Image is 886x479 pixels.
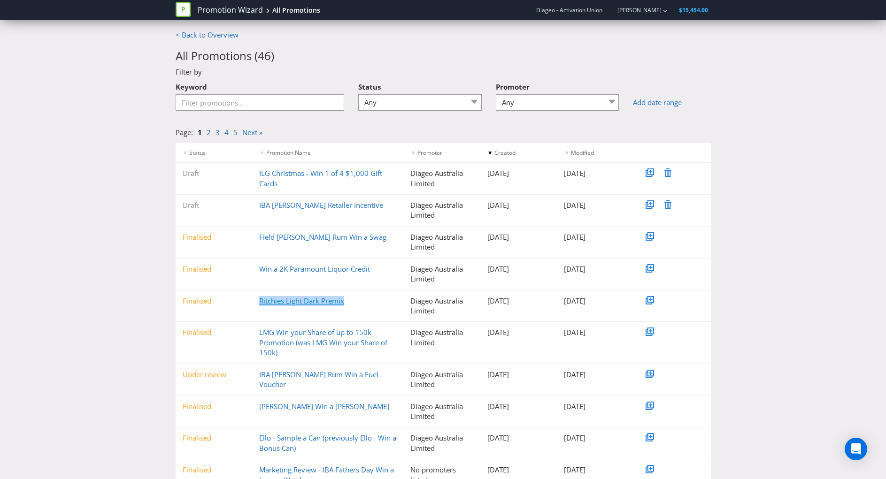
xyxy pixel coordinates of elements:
[271,48,274,63] span: )
[480,402,557,411] div: [DATE]
[358,82,381,91] span: Status
[258,48,271,63] span: 46
[480,296,557,306] div: [DATE]
[176,402,253,411] div: Finalised
[233,128,238,137] a: 5
[480,232,557,242] div: [DATE]
[183,149,188,157] span: ▼
[403,200,480,220] div: Diageo Australia Limited
[480,168,557,178] div: [DATE]
[403,402,480,422] div: Diageo Australia Limited
[557,232,634,242] div: [DATE]
[176,168,253,178] div: Draft
[633,98,710,107] a: Add date range
[259,264,370,274] a: Win a 2K Paramount Liquor Credit
[845,438,867,460] div: Open Intercom Messenger
[403,296,480,316] div: Diageo Australia Limited
[608,6,662,14] a: [PERSON_NAME]
[259,200,383,210] a: IBA [PERSON_NAME] Retailer Incentive
[259,433,396,452] a: Ello - Sample a Can (previously Ello - Win a Bonus Can)
[480,370,557,380] div: [DATE]
[496,82,530,91] span: Promoter
[242,128,262,137] a: Next »
[480,465,557,475] div: [DATE]
[176,232,253,242] div: Finalised
[176,296,253,306] div: Finalised
[480,264,557,274] div: [DATE]
[557,465,634,475] div: [DATE]
[571,149,594,157] span: Modified
[403,232,480,252] div: Diageo Australia Limited
[487,149,493,157] span: ▼
[259,296,344,305] a: Ritchies Light Dark Premix
[679,6,708,14] span: $15,454.00
[169,67,718,77] div: Filter by
[557,200,634,210] div: [DATE]
[557,168,634,178] div: [DATE]
[176,465,253,475] div: Finalised
[557,402,634,411] div: [DATE]
[176,94,345,111] input: Filter promotions...
[198,5,263,15] a: Promotion Wizard
[410,149,416,157] span: ▼
[403,433,480,453] div: Diageo Australia Limited
[403,168,480,189] div: Diageo Australia Limited
[480,200,557,210] div: [DATE]
[259,168,382,188] a: ILG Christmas - Win 1 of 4 $1,000 Gift Cards
[189,149,206,157] span: Status
[536,6,602,14] span: Diageo - Activation Union
[564,149,570,157] span: ▼
[176,77,207,92] label: Keyword
[259,327,387,357] a: LMG Win your Share of up to 150k Promotion (was LMG Win your Share of 150k)
[480,433,557,443] div: [DATE]
[557,433,634,443] div: [DATE]
[216,128,220,137] a: 3
[207,128,211,137] a: 2
[494,149,516,157] span: Created
[198,128,202,137] a: 1
[417,149,442,157] span: Promoter
[480,327,557,337] div: [DATE]
[259,149,265,157] span: ▼
[176,200,253,210] div: Draft
[403,370,480,390] div: Diageo Australia Limited
[176,370,253,380] div: Under review
[403,327,480,348] div: Diageo Australia Limited
[557,327,634,337] div: [DATE]
[176,30,239,39] a: < Back to Overview
[176,327,253,337] div: Finalised
[259,370,378,389] a: IBA [PERSON_NAME] Rum Win a Fuel Voucher
[259,402,389,411] a: [PERSON_NAME] Win a [PERSON_NAME]
[557,264,634,274] div: [DATE]
[557,370,634,380] div: [DATE]
[176,48,258,63] span: All Promotions (
[266,149,311,157] span: Promotion Name
[403,264,480,284] div: Diageo Australia Limited
[176,433,253,443] div: Finalised
[176,264,253,274] div: Finalised
[557,296,634,306] div: [DATE]
[224,128,229,137] a: 4
[176,128,193,137] span: Page:
[259,232,386,242] a: Field [PERSON_NAME] Rum Win a Swag
[272,6,320,15] div: All Promotions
